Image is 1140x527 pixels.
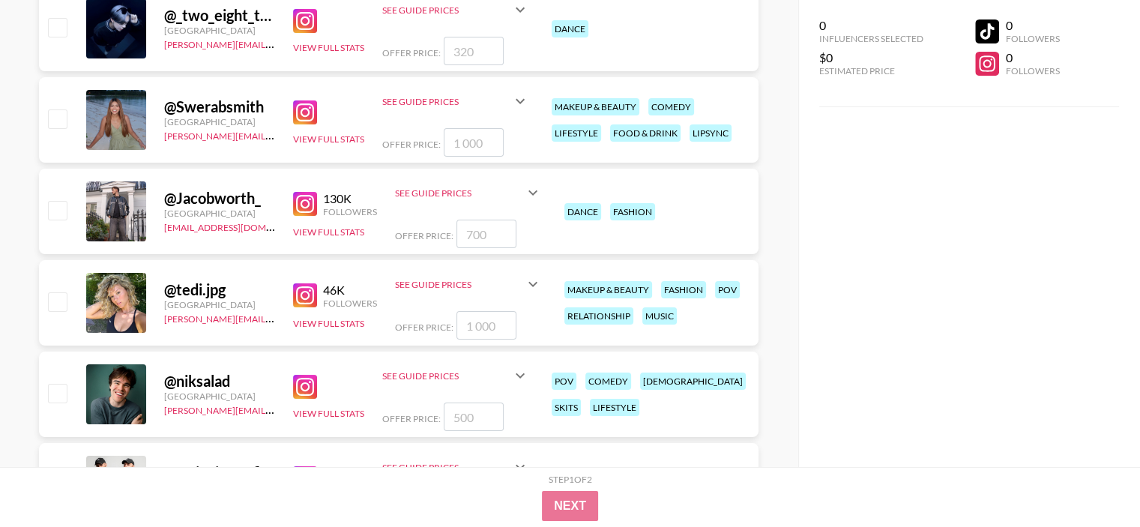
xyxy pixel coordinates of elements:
[382,139,441,150] span: Offer Price:
[564,203,601,220] div: dance
[293,100,317,124] img: Instagram
[382,83,529,119] div: See Guide Prices
[564,281,652,298] div: makeup & beauty
[819,50,923,65] div: $0
[552,373,576,390] div: pov
[564,307,633,325] div: relationship
[164,97,275,116] div: @ Swerabsmith
[1005,18,1059,33] div: 0
[164,310,386,325] a: [PERSON_NAME][EMAIL_ADDRESS][DOMAIN_NAME]
[395,175,542,211] div: See Guide Prices
[323,298,377,309] div: Followers
[395,279,524,290] div: See Guide Prices
[715,281,740,298] div: pov
[819,18,923,33] div: 0
[590,399,639,416] div: lifestyle
[323,191,377,206] div: 130K
[648,98,694,115] div: comedy
[456,220,516,248] input: 700
[164,189,275,208] div: @ Jacobworth_
[293,133,364,145] button: View Full Stats
[382,462,511,473] div: See Guide Prices
[1005,50,1059,65] div: 0
[549,474,592,485] div: Step 1 of 2
[293,9,317,33] img: Instagram
[164,391,275,402] div: [GEOGRAPHIC_DATA]
[293,375,317,399] img: Instagram
[382,449,529,485] div: See Guide Prices
[164,127,457,142] a: [PERSON_NAME][EMAIL_ADDRESS][PERSON_NAME][DOMAIN_NAME]
[382,47,441,58] span: Offer Price:
[164,116,275,127] div: [GEOGRAPHIC_DATA]
[164,372,275,391] div: @ niksalad
[690,124,732,142] div: lipsync
[382,413,441,424] span: Offer Price:
[1005,65,1059,76] div: Followers
[395,230,453,241] span: Offer Price:
[1005,33,1059,44] div: Followers
[552,399,581,416] div: skits
[552,20,588,37] div: dance
[164,402,386,416] a: [PERSON_NAME][EMAIL_ADDRESS][DOMAIN_NAME]
[382,370,511,382] div: See Guide Prices
[293,466,317,490] img: Instagram
[456,311,516,340] input: 1 000
[293,226,364,238] button: View Full Stats
[323,283,377,298] div: 46K
[164,208,275,219] div: [GEOGRAPHIC_DATA]
[382,4,511,16] div: See Guide Prices
[164,280,275,299] div: @ tedi.jpg
[1065,452,1122,509] iframe: Drift Widget Chat Controller
[164,219,315,233] a: [EMAIL_ADDRESS][DOMAIN_NAME]
[819,65,923,76] div: Estimated Price
[323,206,377,217] div: Followers
[395,187,524,199] div: See Guide Prices
[661,281,706,298] div: fashion
[293,42,364,53] button: View Full Stats
[293,283,317,307] img: Instagram
[164,463,275,482] div: @ Twincity_official
[585,373,631,390] div: comedy
[164,25,275,36] div: [GEOGRAPHIC_DATA]
[444,128,504,157] input: 1 000
[552,124,601,142] div: lifestyle
[610,203,655,220] div: fashion
[552,98,639,115] div: makeup & beauty
[444,37,504,65] input: 320
[382,96,511,107] div: See Guide Prices
[819,33,923,44] div: Influencers Selected
[164,36,386,50] a: [PERSON_NAME][EMAIL_ADDRESS][DOMAIN_NAME]
[382,358,529,394] div: See Guide Prices
[610,124,681,142] div: food & drink
[642,307,677,325] div: music
[640,373,746,390] div: [DEMOGRAPHIC_DATA]
[293,192,317,216] img: Instagram
[395,322,453,333] span: Offer Price:
[164,299,275,310] div: [GEOGRAPHIC_DATA]
[293,408,364,419] button: View Full Stats
[542,491,598,521] button: Next
[164,6,275,25] div: @ _two_eight_three_
[293,318,364,329] button: View Full Stats
[444,403,504,431] input: 500
[395,266,542,302] div: See Guide Prices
